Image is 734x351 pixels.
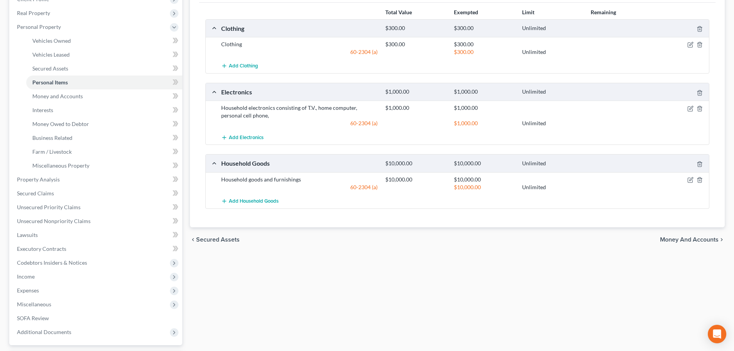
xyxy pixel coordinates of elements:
[381,40,450,48] div: $300.00
[229,63,258,69] span: Add Clothing
[450,48,518,56] div: $300.00
[518,25,586,32] div: Unlimited
[11,173,182,186] a: Property Analysis
[381,160,450,167] div: $10,000.00
[708,325,726,343] div: Open Intercom Messenger
[17,190,54,196] span: Secured Claims
[26,62,182,76] a: Secured Assets
[17,10,50,16] span: Real Property
[32,107,53,113] span: Interests
[381,176,450,183] div: $10,000.00
[217,24,381,32] div: Clothing
[196,237,240,243] span: Secured Assets
[450,88,518,96] div: $1,000.00
[17,315,49,321] span: SOFA Review
[518,88,586,96] div: Unlimited
[11,228,182,242] a: Lawsuits
[450,119,518,127] div: $1,000.00
[217,159,381,167] div: Household Goods
[17,287,39,294] span: Expenses
[32,51,70,58] span: Vehicles Leased
[450,176,518,183] div: $10,000.00
[660,237,719,243] span: Money and Accounts
[32,37,71,44] span: Vehicles Owned
[217,104,381,119] div: Household electronics consisting of T.V., home computer, personal cell phone,
[522,9,534,15] strong: Limit
[450,25,518,32] div: $300.00
[217,119,381,127] div: 60-2304 (a)
[26,48,182,62] a: Vehicles Leased
[450,160,518,167] div: $10,000.00
[26,76,182,89] a: Personal Items
[217,48,381,56] div: 60-2304 (a)
[32,79,68,86] span: Personal Items
[217,40,381,48] div: Clothing
[450,40,518,48] div: $300.00
[17,204,81,210] span: Unsecured Priority Claims
[221,59,258,73] button: Add Clothing
[26,34,182,48] a: Vehicles Owned
[11,242,182,256] a: Executory Contracts
[719,237,725,243] i: chevron_right
[450,183,518,191] div: $10,000.00
[17,259,87,266] span: Codebtors Insiders & Notices
[450,104,518,112] div: $1,000.00
[26,103,182,117] a: Interests
[454,9,478,15] strong: Exempted
[11,214,182,228] a: Unsecured Nonpriority Claims
[17,273,35,280] span: Income
[17,301,51,307] span: Miscellaneous
[11,311,182,325] a: SOFA Review
[229,134,264,141] span: Add Electronics
[381,104,450,112] div: $1,000.00
[17,218,91,224] span: Unsecured Nonpriority Claims
[190,237,240,243] button: chevron_left Secured Assets
[217,176,381,183] div: Household goods and furnishings
[32,148,72,155] span: Farm / Livestock
[381,25,450,32] div: $300.00
[518,119,586,127] div: Unlimited
[221,130,264,144] button: Add Electronics
[17,329,71,335] span: Additional Documents
[518,48,586,56] div: Unlimited
[32,162,89,169] span: Miscellaneous Property
[32,134,72,141] span: Business Related
[518,160,586,167] div: Unlimited
[17,245,66,252] span: Executory Contracts
[11,200,182,214] a: Unsecured Priority Claims
[518,183,586,191] div: Unlimited
[32,93,83,99] span: Money and Accounts
[385,9,412,15] strong: Total Value
[221,194,279,208] button: Add Household Goods
[591,9,616,15] strong: Remaining
[17,232,38,238] span: Lawsuits
[17,24,61,30] span: Personal Property
[32,121,89,127] span: Money Owed to Debtor
[11,186,182,200] a: Secured Claims
[26,145,182,159] a: Farm / Livestock
[26,89,182,103] a: Money and Accounts
[381,88,450,96] div: $1,000.00
[660,237,725,243] button: Money and Accounts chevron_right
[190,237,196,243] i: chevron_left
[17,176,60,183] span: Property Analysis
[229,198,279,204] span: Add Household Goods
[217,88,381,96] div: Electronics
[26,117,182,131] a: Money Owed to Debtor
[26,159,182,173] a: Miscellaneous Property
[32,65,68,72] span: Secured Assets
[26,131,182,145] a: Business Related
[217,183,381,191] div: 60-2304 (a)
